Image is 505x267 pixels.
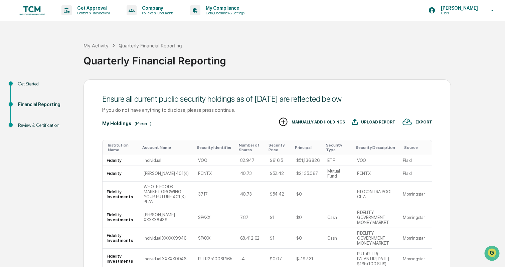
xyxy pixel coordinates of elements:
td: SPAXX [194,207,236,228]
td: Cash [323,228,353,249]
span: [PERSON_NAME] [21,91,54,96]
td: $0 [292,207,323,228]
div: Review & Certification [18,122,73,129]
div: 🔎 [7,150,12,155]
td: Fidelity [103,166,140,182]
div: 🖐️ [7,137,12,143]
td: $2,135.067 [292,166,323,182]
p: Users [436,11,481,15]
button: Start new chat [114,53,122,61]
td: $0 [292,228,323,249]
td: 82.947 [236,155,266,166]
p: [PERSON_NAME] [436,5,481,11]
td: VOO [194,155,236,166]
td: $1 [266,207,292,228]
div: Financial Reporting [18,101,73,108]
td: $0 [292,182,323,207]
span: Pylon [66,166,81,171]
td: $616.5 [266,155,292,166]
td: Cash [323,207,353,228]
td: $1 [266,228,292,249]
td: ETF [323,155,353,166]
p: Get Approval [72,5,113,11]
p: Company [137,5,177,11]
span: Attestations [55,137,83,143]
td: 7.87 [236,207,266,228]
td: Fidelity Investments [103,207,140,228]
td: FCNTX [194,166,236,182]
span: [PERSON_NAME] [21,109,54,114]
iframe: Open customer support [484,245,502,263]
div: Start new chat [30,51,110,58]
div: UPLOAD REPORT [361,120,395,124]
span: Preclearance [13,137,43,143]
div: Ensure all current public security holdings as of [DATE] are reflected below. [102,94,432,104]
td: $54.42 [266,182,292,207]
p: My Compliance [200,5,248,11]
td: 3717 [194,182,236,207]
img: 1746055101610-c473b297-6a78-478c-a979-82029cc54cd1 [13,109,19,114]
td: $52.42 [266,166,292,182]
div: Toggle SortBy [269,143,290,152]
td: WHOLE FOODS MARKET GROWING YOUR FUTURE 401(K) PLAN [140,182,194,207]
img: EXPORT [402,117,412,127]
td: 68,412.62 [236,228,266,249]
div: Toggle SortBy [239,143,263,152]
div: Past conversations [7,74,45,79]
p: Data, Deadlines & Settings [200,11,248,15]
img: MANUALLY ADD HOLDINGS [278,117,288,127]
td: $51,136.826 [292,155,323,166]
div: Toggle SortBy [356,145,396,150]
a: 🔎Data Lookup [4,147,45,159]
a: 🗄️Attestations [46,134,86,146]
p: Policies & Documents [137,11,177,15]
img: 1746055101610-c473b297-6a78-478c-a979-82029cc54cd1 [7,51,19,63]
p: Content & Transactions [72,11,113,15]
div: Toggle SortBy [142,145,191,150]
img: Thomas Makowsky [7,84,17,95]
div: MANUALLY ADD HOLDINGS [292,120,345,124]
div: My Activity [83,43,109,48]
span: [DATE] [59,109,73,114]
div: Toggle SortBy [197,145,233,150]
div: We're available if you need us! [30,58,92,63]
td: Fidelity [103,155,140,166]
div: Toggle SortBy [404,145,429,150]
div: Quarterly Financial Reporting [83,49,502,67]
span: Data Lookup [13,149,42,156]
div: My Holdings [102,121,131,126]
td: FIDELITY GOVERNMENT MONEY MARKET [353,228,399,249]
div: Toggle SortBy [108,143,137,152]
div: Get Started [18,80,73,87]
img: 8933085812038_c878075ebb4cc5468115_72.jpg [14,51,26,63]
img: Jack Rasmussen [7,102,17,113]
td: [PERSON_NAME] 401(K) [140,166,194,182]
div: (Present) [135,121,151,126]
td: Morningstar [399,207,432,228]
div: Toggle SortBy [326,143,350,152]
p: How can we help? [7,14,122,25]
img: logo [16,4,48,17]
span: [DATE] [59,91,73,96]
td: FID CONTRA POOL CL A [353,182,399,207]
div: EXPORT [415,120,432,124]
td: Mutual Fund [323,166,353,182]
div: Toggle SortBy [295,145,321,150]
a: 🖐️Preclearance [4,134,46,146]
td: SPAXX [194,228,236,249]
td: FIDELITY GOVERNMENT MONEY MARKET [353,207,399,228]
img: UPLOAD REPORT [352,117,358,127]
span: • [55,109,58,114]
td: Morningstar [399,228,432,249]
td: FCNTX [353,166,399,182]
span: • [55,91,58,96]
button: See all [104,73,122,81]
td: VOO [353,155,399,166]
td: [PERSON_NAME] XXXXX8439 [140,207,194,228]
div: 🗄️ [48,137,54,143]
td: Plaid [399,166,432,182]
a: Powered byPylon [47,165,81,171]
td: Fidelity Investments [103,228,140,249]
td: Plaid [399,155,432,166]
